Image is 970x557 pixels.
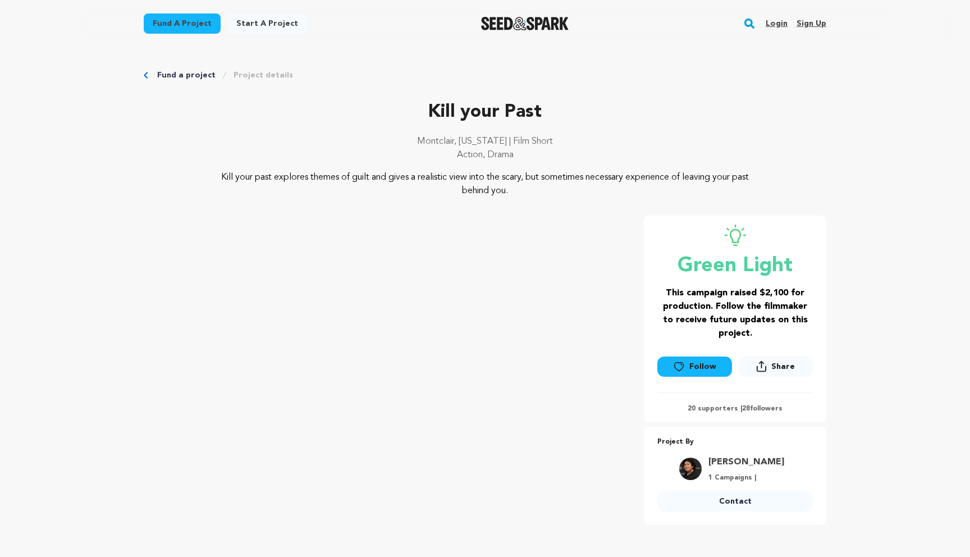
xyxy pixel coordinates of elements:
[144,148,826,162] p: Action, Drama
[679,458,702,480] img: a89b0f6cc3fd916d.jpg
[657,436,813,449] p: Project By
[212,171,758,198] p: Kill your past explores themes of guilt and gives a realistic view into the scary, but sometimes ...
[234,70,293,81] a: Project details
[739,356,813,381] span: Share
[144,70,826,81] div: Breadcrumb
[657,491,813,512] a: Contact
[144,99,826,126] p: Kill your Past
[657,255,813,277] p: Green Light
[742,405,750,412] span: 28
[481,17,569,30] a: Seed&Spark Homepage
[157,70,216,81] a: Fund a project
[144,13,221,34] a: Fund a project
[797,15,826,33] a: Sign up
[771,361,795,372] span: Share
[227,13,307,34] a: Start a project
[766,15,788,33] a: Login
[657,286,813,340] h3: This campaign raised $2,100 for production. Follow the filmmaker to receive future updates on thi...
[657,357,731,377] a: Follow
[708,473,784,482] p: 1 Campaigns |
[481,17,569,30] img: Seed&Spark Logo Dark Mode
[708,455,784,469] a: Goto Fule Lance profile
[739,356,813,377] button: Share
[144,135,826,148] p: Montclair, [US_STATE] | Film Short
[657,404,813,413] p: 20 supporters | followers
